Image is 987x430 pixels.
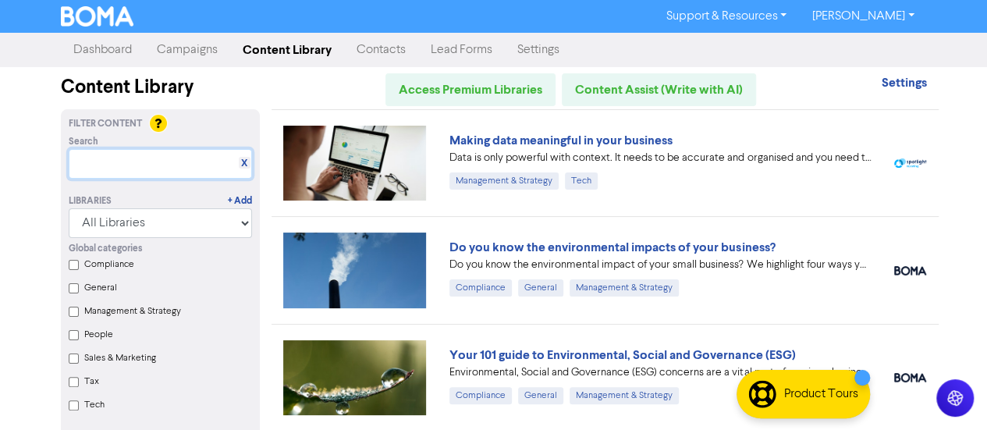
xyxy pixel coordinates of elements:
[570,279,679,297] div: Management & Strategy
[230,34,344,66] a: Content Library
[84,375,99,389] label: Tax
[61,34,144,66] a: Dashboard
[84,304,181,318] label: Management & Strategy
[799,4,926,29] a: [PERSON_NAME]
[84,351,156,365] label: Sales & Marketing
[565,172,598,190] div: Tech
[385,73,556,106] a: Access Premium Libraries
[449,240,775,255] a: Do you know the environmental impacts of your business?
[505,34,572,66] a: Settings
[449,257,871,273] div: Do you know the environmental impact of your small business? We highlight four ways you can under...
[518,279,563,297] div: General
[881,77,926,90] a: Settings
[570,387,679,404] div: Management & Strategy
[344,34,418,66] a: Contacts
[84,398,105,412] label: Tech
[418,34,505,66] a: Lead Forms
[909,355,987,430] iframe: Chat Widget
[449,150,871,166] div: Data is only powerful with context. It needs to be accurate and organised and you need to be clea...
[881,75,926,91] strong: Settings
[562,73,756,106] a: Content Assist (Write with AI)
[241,158,247,169] a: X
[449,279,512,297] div: Compliance
[69,135,98,149] span: Search
[144,34,230,66] a: Campaigns
[84,258,134,272] label: Compliance
[894,373,926,382] img: boma
[449,133,673,148] a: Making data meaningful in your business
[228,194,252,208] a: + Add
[449,364,871,381] div: Environmental, Social and Governance (ESG) concerns are a vital part of running a business. Our 1...
[61,73,260,101] div: Content Library
[69,117,252,131] div: Filter Content
[518,387,563,404] div: General
[61,6,134,27] img: BOMA Logo
[84,328,113,342] label: People
[894,158,926,169] img: spotlight
[449,347,795,363] a: Your 101 guide to Environmental, Social and Governance (ESG)
[69,194,112,208] div: Libraries
[653,4,799,29] a: Support & Resources
[449,172,559,190] div: Management & Strategy
[449,387,512,404] div: Compliance
[894,266,926,275] img: boma
[84,281,117,295] label: General
[69,242,252,256] div: Global categories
